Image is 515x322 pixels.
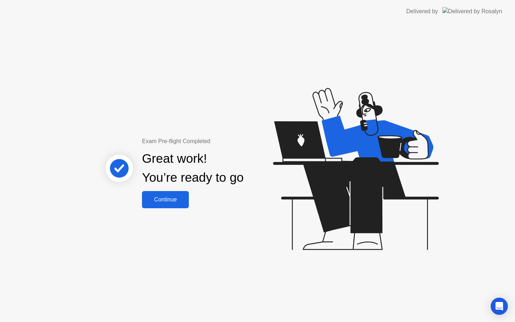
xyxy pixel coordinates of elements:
div: Open Intercom Messenger [491,298,508,315]
div: Delivered by [406,7,438,16]
div: Great work! You’re ready to go [142,149,244,187]
img: Delivered by Rosalyn [442,7,502,15]
div: Continue [144,196,187,203]
div: Exam Pre-flight Completed [142,137,290,146]
button: Continue [142,191,189,208]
